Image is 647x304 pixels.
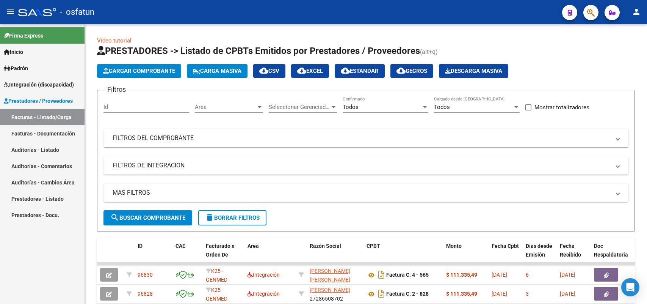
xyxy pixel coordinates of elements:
span: Todos [343,104,359,110]
mat-panel-title: MAS FILTROS [113,189,610,197]
span: Prestadores / Proveedores [4,97,73,105]
span: (alt+q) [420,48,438,55]
div: 27268554535 [310,267,360,283]
datatable-header-cell: Días desde Emisión [523,238,557,271]
button: Buscar Comprobante [103,210,192,225]
span: Integración [248,272,280,278]
span: Cargar Comprobante [103,68,175,74]
span: Carga Masiva [193,68,241,74]
div: Open Intercom Messenger [621,278,639,296]
span: PRESTADORES -> Listado de CPBTs Emitidos por Prestadores / Proveedores [97,46,420,56]
mat-icon: person [632,7,641,16]
span: Firma Express [4,32,43,40]
span: Padrón [4,64,28,72]
datatable-header-cell: CAE [172,238,203,271]
span: [DATE] [492,291,507,297]
span: [DATE] [560,272,575,278]
mat-icon: search [110,213,119,222]
mat-expansion-panel-header: MAS FILTROS [103,184,628,202]
span: Area [195,104,256,110]
mat-icon: cloud_download [341,66,350,75]
span: Días desde Emisión [526,243,552,258]
span: Facturado x Orden De [206,243,234,258]
app-download-masive: Descarga masiva de comprobantes (adjuntos) [439,64,508,78]
button: EXCEL [291,64,329,78]
a: Video tutorial [97,37,132,44]
span: Todos [434,104,450,110]
span: 6 [526,272,529,278]
span: Fecha Cpbt [492,243,519,249]
span: Gecros [396,68,427,74]
mat-panel-title: FILTROS DEL COMPROBANTE [113,134,610,142]
span: K25 - GENMED [206,268,227,283]
datatable-header-cell: Area [244,238,296,271]
mat-icon: delete [205,213,214,222]
span: Descarga Masiva [445,68,502,74]
button: Cargar Comprobante [97,64,181,78]
span: [PERSON_NAME] [PERSON_NAME] [310,268,350,283]
span: Mostrar totalizadores [534,103,589,112]
h3: Filtros [103,84,130,95]
span: Razón Social [310,243,341,249]
button: Gecros [390,64,433,78]
datatable-header-cell: Razón Social [307,238,363,271]
datatable-header-cell: Fecha Cpbt [489,238,523,271]
span: 96828 [138,291,153,297]
datatable-header-cell: Monto [443,238,489,271]
strong: Factura C: 2 - 828 [386,291,429,297]
span: CAE [175,243,185,249]
span: Doc Respaldatoria [594,243,628,258]
span: [DATE] [492,272,507,278]
span: Buscar Comprobante [110,214,185,221]
datatable-header-cell: CPBT [363,238,443,271]
datatable-header-cell: Fecha Recibido [557,238,591,271]
mat-panel-title: FILTROS DE INTEGRACION [113,161,610,170]
span: [DATE] [560,291,575,297]
span: Borrar Filtros [205,214,260,221]
i: Descargar documento [376,288,386,300]
span: Fecha Recibido [560,243,581,258]
span: ID [138,243,143,249]
span: [PERSON_NAME] [310,287,350,293]
span: Monto [446,243,462,249]
mat-expansion-panel-header: FILTROS DEL COMPROBANTE [103,129,628,147]
button: Estandar [335,64,385,78]
span: 96830 [138,272,153,278]
mat-expansion-panel-header: FILTROS DE INTEGRACION [103,156,628,175]
datatable-header-cell: Doc Respaldatoria [591,238,636,271]
mat-icon: cloud_download [259,66,268,75]
button: Borrar Filtros [198,210,266,225]
span: Integración [248,291,280,297]
span: Area [248,243,259,249]
span: Seleccionar Gerenciador [269,104,330,110]
span: 3 [526,291,529,297]
strong: $ 111.335,49 [446,291,477,297]
i: Descargar documento [376,269,386,281]
mat-icon: cloud_download [297,66,306,75]
span: Inicio [4,48,23,56]
span: CPBT [367,243,380,249]
mat-icon: cloud_download [396,66,406,75]
span: Estandar [341,68,379,74]
datatable-header-cell: ID [135,238,172,271]
span: - osfatun [60,4,94,20]
strong: Factura C: 4 - 565 [386,272,429,278]
datatable-header-cell: Facturado x Orden De [203,238,244,271]
span: Integración (discapacidad) [4,80,74,89]
span: CSV [259,68,279,74]
mat-icon: menu [6,7,15,16]
button: CSV [253,64,285,78]
strong: $ 111.335,49 [446,272,477,278]
div: 27286508702 [310,286,360,302]
button: Descarga Masiva [439,64,508,78]
span: EXCEL [297,68,323,74]
button: Carga Masiva [187,64,248,78]
span: K25 - GENMED [206,287,227,302]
